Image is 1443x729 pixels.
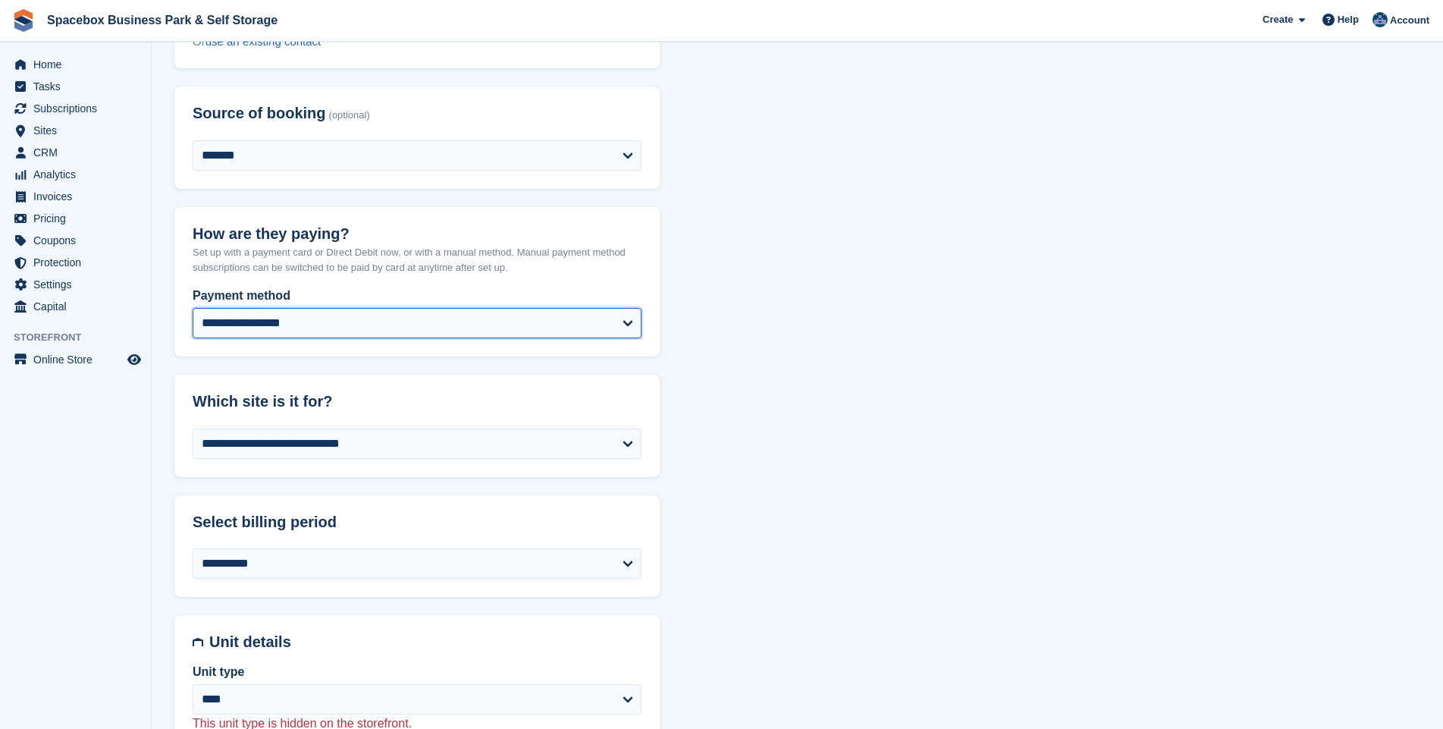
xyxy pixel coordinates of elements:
span: Settings [33,274,124,295]
span: Storefront [14,330,151,345]
span: Account [1390,13,1429,28]
span: (optional) [329,110,370,121]
label: Payment method [193,287,642,305]
a: use an existing contact [205,35,322,48]
label: Unit type [193,663,642,681]
span: Online Store [33,349,124,370]
img: stora-icon-8386f47178a22dfd0bd8f6a31ec36ba5ce8667c1dd55bd0f319d3a0aa187defe.svg [12,9,35,32]
span: Sites [33,120,124,141]
a: menu [8,142,143,163]
span: Invoices [33,186,124,207]
div: Or [193,33,642,51]
span: Coupons [33,230,124,251]
a: menu [8,230,143,251]
span: Tasks [33,76,124,97]
a: menu [8,76,143,97]
a: menu [8,252,143,273]
span: Capital [33,296,124,317]
h2: Which site is it for? [193,393,642,410]
span: Help [1338,12,1359,27]
a: Spacebox Business Park & Self Storage [41,8,284,33]
a: menu [8,54,143,75]
a: menu [8,164,143,185]
a: menu [8,120,143,141]
a: Preview store [125,350,143,369]
img: Daud [1372,12,1388,27]
a: menu [8,274,143,295]
a: menu [8,98,143,119]
a: menu [8,186,143,207]
img: unit-details-icon-595b0c5c156355b767ba7b61e002efae458ec76ed5ec05730b8e856ff9ea34a9.svg [193,633,203,651]
a: menu [8,349,143,370]
h2: Unit details [209,633,642,651]
span: Create [1263,12,1293,27]
span: Source of booking [193,105,326,122]
span: Subscriptions [33,98,124,119]
span: Analytics [33,164,124,185]
span: Protection [33,252,124,273]
h2: How are they paying? [193,225,642,243]
span: CRM [33,142,124,163]
span: Home [33,54,124,75]
span: Pricing [33,208,124,229]
a: menu [8,208,143,229]
a: menu [8,296,143,317]
h2: Select billing period [193,514,642,531]
p: Set up with a payment card or Direct Debit now, or with a manual method. Manual payment method su... [193,245,642,275]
